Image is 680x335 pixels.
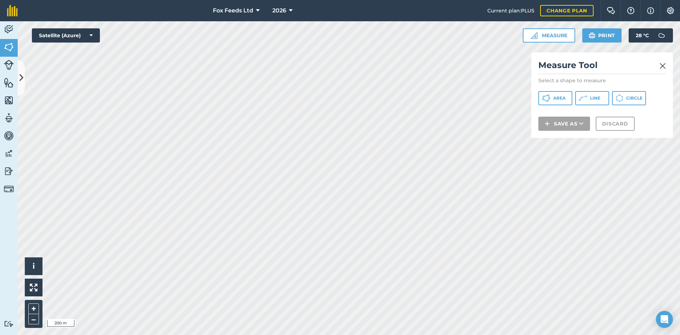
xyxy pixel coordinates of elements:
[28,314,39,324] button: –
[538,77,666,84] p: Select a shape to measure
[25,257,42,275] button: i
[213,6,253,15] span: Fox Feeds Ltd
[545,119,550,128] img: svg+xml;base64,PHN2ZyB4bWxucz0iaHR0cDovL3d3dy53My5vcmcvMjAwMC9zdmciIHdpZHRoPSIxNCIgaGVpZ2h0PSIyNC...
[4,60,14,70] img: svg+xml;base64,PD94bWwgdmVyc2lvbj0iMS4wIiBlbmNvZGluZz0idXRmLTgiPz4KPCEtLSBHZW5lcmF0b3I6IEFkb2JlIE...
[7,5,18,16] img: fieldmargin Logo
[487,7,534,15] span: Current plan : PLUS
[538,60,666,74] h2: Measure Tool
[4,130,14,141] img: svg+xml;base64,PD94bWwgdmVyc2lvbj0iMS4wIiBlbmNvZGluZz0idXRmLTgiPz4KPCEtLSBHZW5lcmF0b3I6IEFkb2JlIE...
[626,95,642,101] span: Circle
[28,303,39,314] button: +
[30,284,38,291] img: Four arrows, one pointing top left, one top right, one bottom right and the last bottom left
[32,28,100,43] button: Satellite (Azure)
[582,28,622,43] button: Print
[4,148,14,159] img: svg+xml;base64,PD94bWwgdmVyc2lvbj0iMS4wIiBlbmNvZGluZz0idXRmLTgiPz4KPCEtLSBHZW5lcmF0b3I6IEFkb2JlIE...
[553,95,566,101] span: Area
[531,32,538,39] img: Ruler icon
[538,117,590,131] button: Save as
[4,320,14,327] img: svg+xml;base64,PD94bWwgdmVyc2lvbj0iMS4wIiBlbmNvZGluZz0idXRmLTgiPz4KPCEtLSBHZW5lcmF0b3I6IEFkb2JlIE...
[656,311,673,328] div: Open Intercom Messenger
[590,95,600,101] span: Line
[596,117,635,131] button: Discard
[4,42,14,52] img: svg+xml;base64,PHN2ZyB4bWxucz0iaHR0cDovL3d3dy53My5vcmcvMjAwMC9zdmciIHdpZHRoPSI1NiIgaGVpZ2h0PSI2MC...
[272,6,286,15] span: 2026
[540,5,594,16] a: Change plan
[659,62,666,70] img: svg+xml;base64,PHN2ZyB4bWxucz0iaHR0cDovL3d3dy53My5vcmcvMjAwMC9zdmciIHdpZHRoPSIyMiIgaGVpZ2h0PSIzMC...
[627,7,635,14] img: A question mark icon
[654,28,669,43] img: svg+xml;base64,PD94bWwgdmVyc2lvbj0iMS4wIiBlbmNvZGluZz0idXRmLTgiPz4KPCEtLSBHZW5lcmF0b3I6IEFkb2JlIE...
[4,77,14,88] img: svg+xml;base64,PHN2ZyB4bWxucz0iaHR0cDovL3d3dy53My5vcmcvMjAwMC9zdmciIHdpZHRoPSI1NiIgaGVpZ2h0PSI2MC...
[4,166,14,177] img: svg+xml;base64,PD94bWwgdmVyc2lvbj0iMS4wIiBlbmNvZGluZz0idXRmLTgiPz4KPCEtLSBHZW5lcmF0b3I6IEFkb2JlIE...
[647,6,654,15] img: svg+xml;base64,PHN2ZyB4bWxucz0iaHR0cDovL3d3dy53My5vcmcvMjAwMC9zdmciIHdpZHRoPSIxNyIgaGVpZ2h0PSIxNy...
[4,113,14,123] img: svg+xml;base64,PD94bWwgdmVyc2lvbj0iMS4wIiBlbmNvZGluZz0idXRmLTgiPz4KPCEtLSBHZW5lcmF0b3I6IEFkb2JlIE...
[589,31,595,40] img: svg+xml;base64,PHN2ZyB4bWxucz0iaHR0cDovL3d3dy53My5vcmcvMjAwMC9zdmciIHdpZHRoPSIxOSIgaGVpZ2h0PSIyNC...
[4,184,14,194] img: svg+xml;base64,PD94bWwgdmVyc2lvbj0iMS4wIiBlbmNvZGluZz0idXRmLTgiPz4KPCEtLSBHZW5lcmF0b3I6IEFkb2JlIE...
[4,24,14,35] img: svg+xml;base64,PD94bWwgdmVyc2lvbj0iMS4wIiBlbmNvZGluZz0idXRmLTgiPz4KPCEtLSBHZW5lcmF0b3I6IEFkb2JlIE...
[636,28,649,43] span: 28 ° C
[612,91,646,105] button: Circle
[607,7,615,14] img: Two speech bubbles overlapping with the left bubble in the forefront
[575,91,609,105] button: Line
[629,28,673,43] button: 28 °C
[33,262,35,270] span: i
[666,7,675,14] img: A cog icon
[523,28,575,43] button: Measure
[4,95,14,106] img: svg+xml;base64,PHN2ZyB4bWxucz0iaHR0cDovL3d3dy53My5vcmcvMjAwMC9zdmciIHdpZHRoPSI1NiIgaGVpZ2h0PSI2MC...
[538,91,572,105] button: Area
